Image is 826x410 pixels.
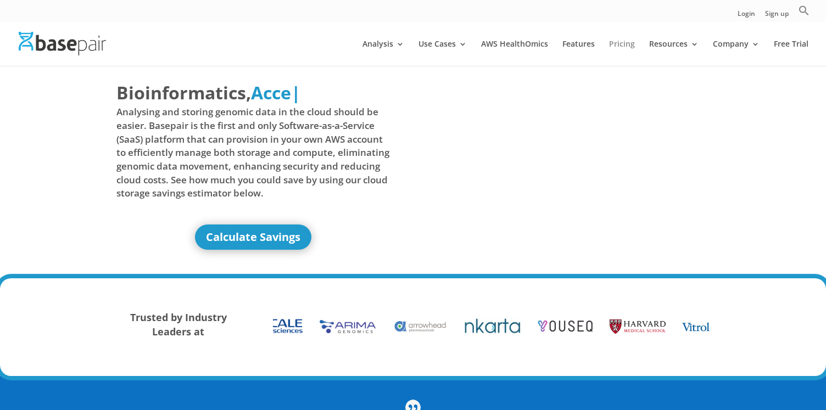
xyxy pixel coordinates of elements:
[713,40,760,66] a: Company
[251,81,291,104] span: Acce
[649,40,699,66] a: Resources
[418,40,467,66] a: Use Cases
[615,331,813,397] iframe: Drift Widget Chat Controller
[116,105,390,200] span: Analysing and storing genomic data in the cloud should be easier. Basepair is the first and only ...
[562,40,595,66] a: Features
[362,40,404,66] a: Analysis
[195,224,311,250] a: Calculate Savings
[481,40,548,66] a: AWS HealthOmics
[799,5,810,22] a: Search Icon Link
[774,40,808,66] a: Free Trial
[799,5,810,16] svg: Search
[19,32,106,55] img: Basepair
[116,80,251,105] span: Bioinformatics,
[130,311,227,338] strong: Trusted by Industry Leaders at
[609,40,635,66] a: Pricing
[765,10,789,22] a: Sign up
[738,10,755,22] a: Login
[421,80,695,234] iframe: Basepair - NGS Analysis Simplified
[291,81,301,104] span: |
